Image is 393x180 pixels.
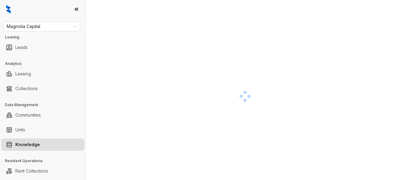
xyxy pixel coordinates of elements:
a: Leads [15,41,28,54]
a: Collections [15,82,38,95]
h3: Leasing [5,34,86,40]
h3: Resident Operations [5,158,86,164]
img: logo [6,5,11,14]
li: Leads [1,41,84,54]
h3: Analytics [5,61,86,66]
li: Rent Collections [1,165,84,177]
li: Leasing [1,68,84,80]
a: Knowledge [15,138,40,151]
a: Units [15,124,25,136]
a: Leasing [15,68,31,80]
h3: Data Management [5,102,86,108]
li: Units [1,124,84,136]
a: Communities [15,109,41,121]
li: Communities [1,109,84,121]
a: Rent Collections [15,165,48,177]
span: Magnolia Capital [7,22,76,31]
li: Collections [1,82,84,95]
li: Knowledge [1,138,84,151]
